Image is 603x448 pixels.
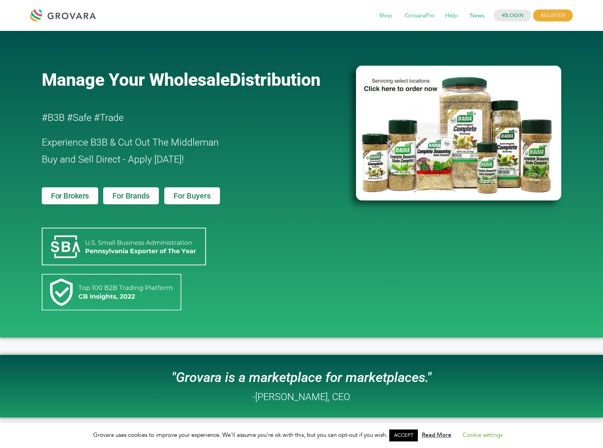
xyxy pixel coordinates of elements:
a: Shop [374,12,398,20]
a: For Brokers [42,187,98,204]
span: Manage Your Wholesale [42,70,230,90]
span: Shop [374,8,398,23]
a: Read More [422,431,451,439]
span: REGISTER [533,10,573,22]
a: ACCEPT [389,429,418,441]
span: For Brands [112,192,149,200]
span: News [465,8,490,23]
span: Buy and Sell Direct - Apply [DATE]! [42,154,184,165]
a: News [465,12,490,20]
span: For Brokers [51,192,89,200]
a: Cookie settings [463,431,502,439]
span: GrovaraPro [399,8,440,23]
h2: -[PERSON_NAME], CEO [252,392,350,402]
a: LOGIN [494,10,531,22]
a: Help [440,12,463,20]
span: Distribution [230,70,320,90]
span: Help [440,8,463,23]
a: For Brands [103,187,158,204]
span: For Buyers [174,192,211,200]
span: Experience B3B & Cut Out The Middleman [42,137,219,148]
i: "Grovara is a marketplace for marketplaces." [172,370,431,385]
span: Grovara uses cookies to improve your experience. We'll assume you're ok with this, but you can op... [93,431,510,439]
a: GrovaraPro [399,12,440,20]
a: For Buyers [164,187,220,204]
h2: #B3B #Safe #Trade [42,109,312,126]
a: Manage Your WholesaleDistribution [42,70,343,90]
